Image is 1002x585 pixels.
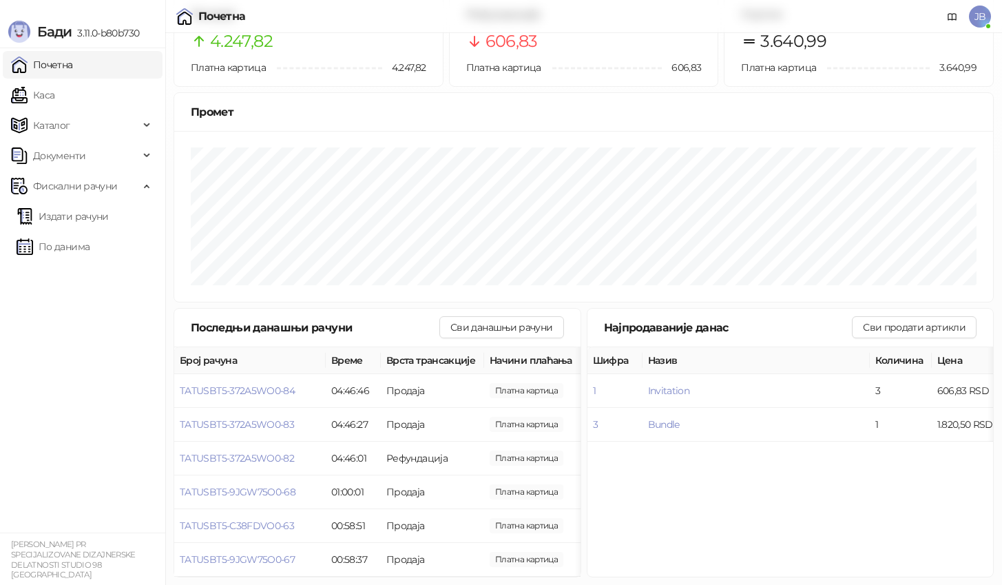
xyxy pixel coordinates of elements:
span: Платна картица [191,61,266,74]
button: Сви данашњи рачуни [439,316,563,338]
a: Каса [11,81,54,109]
span: 606,83 [490,552,563,567]
th: Шифра [587,347,643,374]
td: Продаја [381,509,484,543]
span: 606,83 [490,518,563,533]
span: 3.11.0-b80b730 [72,27,139,39]
td: Продаја [381,475,484,509]
button: Сви продати артикли [852,316,977,338]
img: Logo [8,21,30,43]
span: Фискални рачуни [33,172,117,200]
span: Платна картица [466,61,541,74]
a: Почетна [11,51,73,79]
td: 04:46:01 [326,442,381,475]
th: Начини плаћања [484,347,622,374]
td: 01:00:01 [326,475,381,509]
span: Документи [33,142,85,170]
td: 04:46:46 [326,374,381,408]
td: Продаја [381,408,484,442]
th: Количина [870,347,932,374]
span: 3.640,99 [930,60,977,75]
button: TATUSBT5-C38FDVO0-63 [180,520,294,532]
th: Време [326,347,381,374]
a: Издати рачуни [17,203,109,230]
td: 00:58:51 [326,509,381,543]
button: TATUSBT5-372A5WO0-84 [180,384,295,397]
span: 4.247,82 [382,60,426,75]
button: TATUSBT5-372A5WO0-82 [180,452,294,464]
div: Најпродаваније данас [604,319,853,336]
span: Каталог [33,112,70,139]
td: 3 [870,374,932,408]
button: 1 [593,384,596,397]
a: Документација [941,6,963,28]
button: TATUSBT5-9JGW75O0-68 [180,486,295,498]
th: Назив [643,347,870,374]
th: Број рачуна [174,347,326,374]
td: 04:46:27 [326,408,381,442]
td: 1 [870,408,932,442]
span: Бади [37,23,72,40]
span: 606,83 [486,28,538,54]
span: 606,83 [490,484,563,500]
span: JB [969,6,991,28]
span: 606,83 [490,383,563,398]
td: Рефундација [381,442,484,475]
td: Продаја [381,543,484,577]
a: По данима [17,233,90,260]
button: Bundle [648,418,680,431]
div: Промет [191,103,977,121]
td: Продаја [381,374,484,408]
div: Последњи данашњи рачуни [191,319,439,336]
button: TATUSBT5-372A5WO0-83 [180,418,294,431]
small: [PERSON_NAME] PR SPECIJALIZOVANE DIZAJNERSKE DELATNOSTI STUDIO 98 [GEOGRAPHIC_DATA] [11,540,136,579]
td: 00:58:37 [326,543,381,577]
span: 606,83 [490,451,563,466]
span: 4.247,82 [210,28,273,54]
span: Платна картица [741,61,816,74]
th: Врста трансакције [381,347,484,374]
button: Invitation [648,384,690,397]
button: TATUSBT5-9JGW75O0-67 [180,553,295,566]
button: 3 [593,418,598,431]
span: 3.640,99 [760,28,826,54]
div: Почетна [198,11,246,22]
span: 1.820,50 [490,417,563,432]
span: 606,83 [662,60,701,75]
